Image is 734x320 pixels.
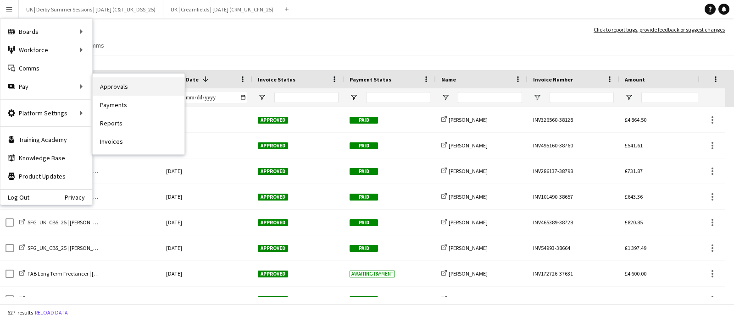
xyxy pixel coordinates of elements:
div: [DATE] [161,210,252,235]
span: £1 397.49 [625,244,646,251]
span: Paid [350,168,378,175]
div: Boards [0,22,92,41]
a: SFG_UK_CBS_25 | [PERSON_NAME] [19,244,109,251]
a: Privacy [65,194,92,201]
span: Amount [625,76,645,83]
span: Approved [258,168,288,175]
a: Comms [0,59,92,77]
span: [PERSON_NAME] [449,142,488,149]
input: Name Filter Input [458,92,522,103]
span: SFG_UK_CBS_25 | [PERSON_NAME] [28,219,109,226]
a: Payments [93,96,184,114]
a: Reports [93,114,184,132]
span: Paid [350,296,378,303]
div: Workforce [0,41,92,59]
span: Paid [350,117,378,124]
a: Comms [80,39,108,51]
span: £643.36 [625,193,643,200]
div: INV326560-38128 [528,107,619,132]
span: [PERSON_NAME] [449,193,488,200]
input: Invoice Date Filter Input [183,92,247,103]
span: Approved [258,194,288,201]
span: £820.85 [625,219,643,226]
a: SFG_UK_CBS_25 | [PERSON_NAME] [19,219,109,226]
span: [PERSON_NAME] [449,270,488,277]
div: INV463424-37951 [528,287,619,312]
span: [PERSON_NAME] [449,116,488,123]
button: UK | Derby Summer Sessions | [DATE] (C&T_UK_DSS_25) [19,0,163,18]
span: Comms [83,41,104,49]
div: INV495160-38760 [528,133,619,158]
button: Open Filter Menu [441,93,450,102]
span: £4 864.50 [625,116,646,123]
div: [DATE] [161,235,252,260]
div: [DATE] [161,133,252,158]
span: Approved [258,245,288,252]
span: Paid [350,245,378,252]
span: [PERSON_NAME] [449,244,488,251]
button: Open Filter Menu [258,93,266,102]
span: Approved [258,219,288,226]
div: [DATE] [161,107,252,132]
span: Invoice Number [533,76,573,83]
span: Paid [350,142,378,149]
span: NFG_UK_50C_25 | [PERSON_NAME] [28,296,109,303]
a: Approvals [93,77,184,96]
span: £731.87 [625,168,643,174]
a: Log Out [0,194,29,201]
span: Payment Status [350,76,391,83]
span: Approved [258,296,288,303]
button: Reload data [33,308,70,318]
a: FAB Long Term Freelancer | [DATE] | [PERSON_NAME] [19,270,150,277]
div: [DATE] [161,261,252,286]
span: [PERSON_NAME] [449,219,488,226]
input: Invoice Status Filter Input [274,92,339,103]
div: INV465389-38728 [528,210,619,235]
span: [PERSON_NAME] [449,168,488,174]
div: [DATE] [161,158,252,184]
span: Paid [350,194,378,201]
span: Workforce ID [111,72,144,86]
span: Approved [258,142,288,149]
span: Awaiting payment [350,271,395,277]
span: Approved [258,271,288,277]
span: £4 600.00 [625,270,646,277]
div: Pay [0,77,92,96]
span: [PERSON_NAME] [449,296,488,303]
span: SFG_UK_CBS_25 | [PERSON_NAME] [28,244,109,251]
span: Name [441,76,456,83]
a: Click to report bugs, provide feedback or suggest changes [594,26,725,34]
div: INV172726-37631 [528,261,619,286]
div: [DATE] [161,184,252,209]
a: Training Academy [0,130,92,149]
span: £541.61 [625,142,643,149]
button: Open Filter Menu [350,93,358,102]
a: Product Updates [0,167,92,185]
span: Paid [350,219,378,226]
div: INV286137-38798 [528,158,619,184]
span: £990.33 [625,296,643,303]
div: [DATE] [161,287,252,312]
a: Invoices [93,132,184,151]
span: FAB Long Term Freelancer | [DATE] | [PERSON_NAME] [28,270,150,277]
button: Open Filter Menu [533,93,541,102]
div: Platform Settings [0,104,92,122]
input: Invoice Number Filter Input [550,92,614,103]
button: Open Filter Menu [625,93,633,102]
a: NFG_UK_50C_25 | [PERSON_NAME] [19,296,109,303]
a: Knowledge Base [0,149,92,167]
button: UK | Creamfields | [DATE] (CRM_UK_CFN_25) [163,0,281,18]
span: Invoice Status [258,76,295,83]
div: INV54993-38664 [528,235,619,260]
input: Amount Filter Input [641,92,706,103]
span: Approved [258,117,288,124]
div: INV101490-38657 [528,184,619,209]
